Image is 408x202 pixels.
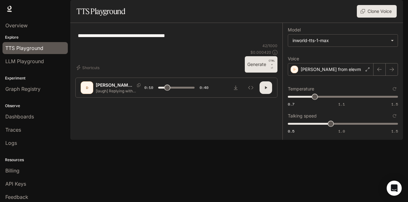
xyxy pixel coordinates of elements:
p: [laugh] Replying with sarcasm to hate is funny. Someone could say '' what has this world become..... [96,88,144,94]
button: Reset to default [391,85,398,92]
p: 42 / 1000 [262,43,277,48]
div: inworld-tts-1-max [293,37,388,44]
span: 1.0 [338,128,345,134]
p: $ 0.000420 [250,50,271,55]
span: 1.5 [391,101,398,107]
span: 0:10 [144,85,153,91]
div: inworld-tts-1-max [288,35,398,46]
div: Open Intercom Messenger [387,181,402,196]
div: D [82,83,92,93]
p: Model [288,28,301,32]
button: GenerateCTRL +⏎ [245,56,277,73]
button: Clone Voice [357,5,397,18]
span: 1.5 [391,128,398,134]
button: Reset to default [391,112,398,119]
button: Download audio [229,81,242,94]
span: 0:40 [200,85,208,91]
p: ⏎ [269,59,275,70]
p: Temperature [288,87,314,91]
button: Copy Voice ID [134,83,143,87]
p: Voice [288,57,299,61]
span: 0.5 [288,128,294,134]
button: Shortcuts [75,63,102,73]
span: 0.7 [288,101,294,107]
p: [PERSON_NAME] from elevm [301,66,361,73]
p: CTRL + [269,59,275,66]
p: [PERSON_NAME] from elevm [96,82,134,88]
span: 1.1 [338,101,345,107]
button: Inspect [244,81,257,94]
p: Talking speed [288,114,317,118]
h1: TTS Playground [77,5,125,18]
